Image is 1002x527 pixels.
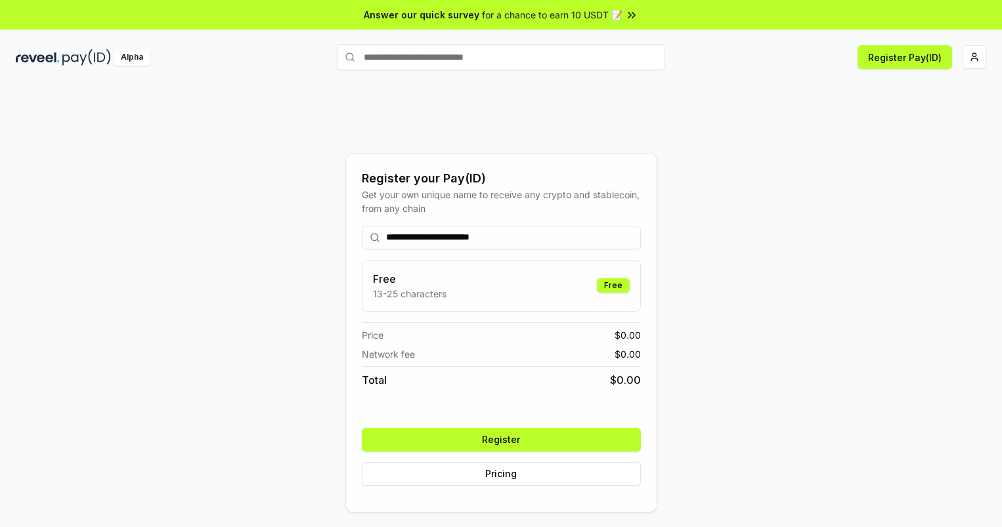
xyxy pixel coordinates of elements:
[362,328,383,342] span: Price
[373,287,447,301] p: 13-25 characters
[362,347,415,361] span: Network fee
[114,49,150,66] div: Alpha
[362,188,641,215] div: Get your own unique name to receive any crypto and stablecoin, from any chain
[858,45,952,69] button: Register Pay(ID)
[62,49,111,66] img: pay_id
[16,49,60,66] img: reveel_dark
[362,169,641,188] div: Register your Pay(ID)
[597,278,630,293] div: Free
[373,271,447,287] h3: Free
[615,347,641,361] span: $ 0.00
[615,328,641,342] span: $ 0.00
[610,372,641,388] span: $ 0.00
[482,8,622,22] span: for a chance to earn 10 USDT 📝
[362,428,641,452] button: Register
[362,372,387,388] span: Total
[364,8,479,22] span: Answer our quick survey
[362,462,641,486] button: Pricing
